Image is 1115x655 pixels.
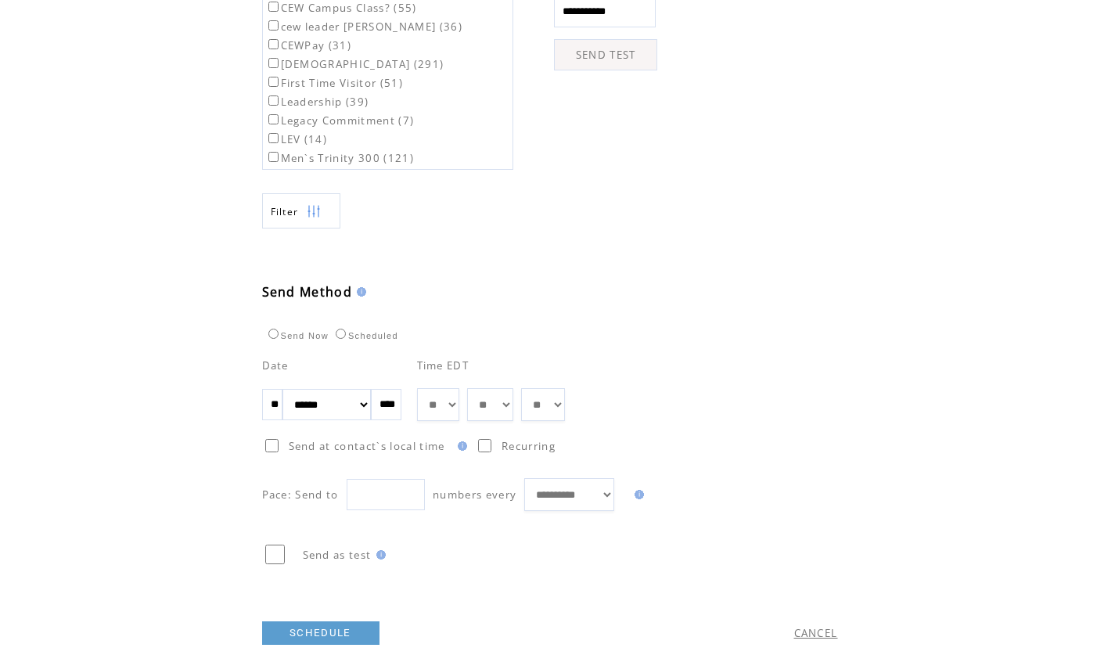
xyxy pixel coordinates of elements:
[630,490,644,499] img: help.gif
[303,548,372,562] span: Send as test
[262,283,353,301] span: Send Method
[268,133,279,143] input: LEV (14)
[264,331,329,340] label: Send Now
[265,1,417,15] label: CEW Campus Class? (55)
[268,152,279,162] input: Men`s Trinity 300 (121)
[268,2,279,12] input: CEW Campus Class? (55)
[265,132,328,146] label: LEV (14)
[453,441,467,451] img: help.gif
[262,193,340,229] a: Filter
[554,39,657,70] a: SEND TEST
[268,114,279,124] input: Legacy Commitment (7)
[372,550,386,560] img: help.gif
[265,38,352,52] label: CEWPay (31)
[265,113,415,128] label: Legacy Commitment (7)
[289,439,445,453] span: Send at contact`s local time
[794,626,838,640] a: CANCEL
[268,95,279,106] input: Leadership (39)
[268,329,279,339] input: Send Now
[265,95,369,109] label: Leadership (39)
[352,287,366,297] img: help.gif
[336,329,346,339] input: Scheduled
[262,358,289,372] span: Date
[265,57,444,71] label: [DEMOGRAPHIC_DATA] (291)
[268,20,279,31] input: cew leader [PERSON_NAME] (36)
[332,331,398,340] label: Scheduled
[265,151,415,165] label: Men`s Trinity 300 (121)
[268,77,279,87] input: First Time Visitor (51)
[307,194,321,229] img: filters.png
[502,439,556,453] span: Recurring
[268,39,279,49] input: CEWPay (31)
[433,488,516,502] span: numbers every
[271,205,299,218] span: Show filters
[262,488,339,502] span: Pace: Send to
[262,621,379,645] a: SCHEDULE
[265,76,404,90] label: First Time Visitor (51)
[268,58,279,68] input: [DEMOGRAPHIC_DATA] (291)
[265,20,463,34] label: cew leader [PERSON_NAME] (36)
[417,358,469,372] span: Time EDT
